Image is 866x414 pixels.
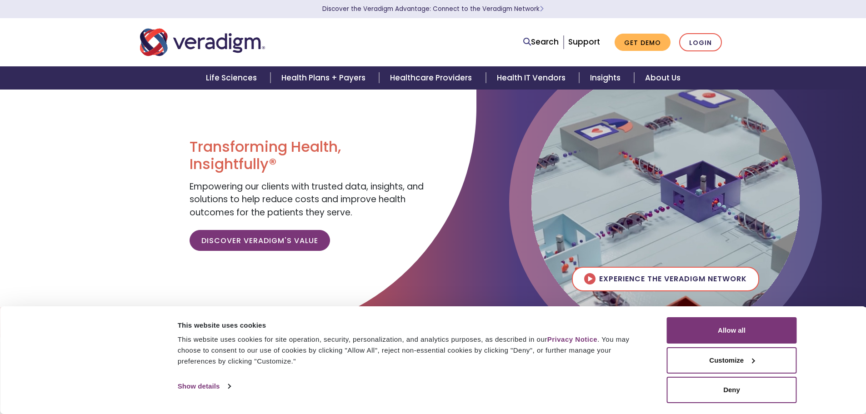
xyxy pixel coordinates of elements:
a: Support [568,36,600,47]
a: Health Plans + Payers [270,66,379,90]
a: Healthcare Providers [379,66,486,90]
a: Show details [178,379,230,393]
a: Insights [579,66,634,90]
span: Learn More [540,5,544,13]
img: Veradigm logo [140,27,265,57]
a: Privacy Notice [547,335,597,343]
a: Login [679,33,722,52]
span: Empowering our clients with trusted data, insights, and solutions to help reduce costs and improv... [190,180,424,219]
a: Get Demo [615,34,671,51]
a: Life Sciences [195,66,270,90]
a: Discover the Veradigm Advantage: Connect to the Veradigm NetworkLearn More [322,5,544,13]
h1: Transforming Health, Insightfully® [190,138,426,173]
button: Customize [667,347,797,374]
button: Deny [667,377,797,403]
a: Search [523,36,559,48]
a: Discover Veradigm's Value [190,230,330,251]
div: This website uses cookies for site operation, security, personalization, and analytics purposes, ... [178,334,646,367]
button: Allow all [667,317,797,344]
a: About Us [634,66,691,90]
div: This website uses cookies [178,320,646,331]
a: Health IT Vendors [486,66,579,90]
